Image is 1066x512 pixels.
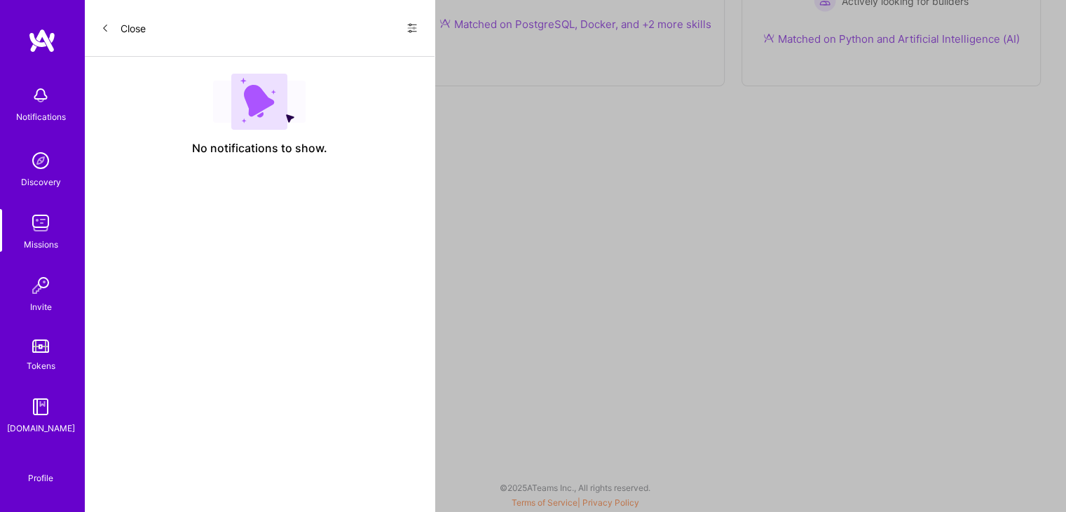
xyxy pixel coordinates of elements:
[28,471,53,484] div: Profile
[16,109,66,124] div: Notifications
[32,339,49,353] img: tokens
[192,141,327,156] span: No notifications to show.
[27,147,55,175] img: discovery
[23,456,58,484] a: Profile
[27,271,55,299] img: Invite
[7,421,75,436] div: [DOMAIN_NAME]
[24,237,58,252] div: Missions
[30,299,52,314] div: Invite
[27,393,55,421] img: guide book
[213,74,306,130] img: empty
[21,175,61,189] div: Discovery
[28,28,56,53] img: logo
[101,17,146,39] button: Close
[27,209,55,237] img: teamwork
[27,358,55,373] div: Tokens
[27,81,55,109] img: bell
